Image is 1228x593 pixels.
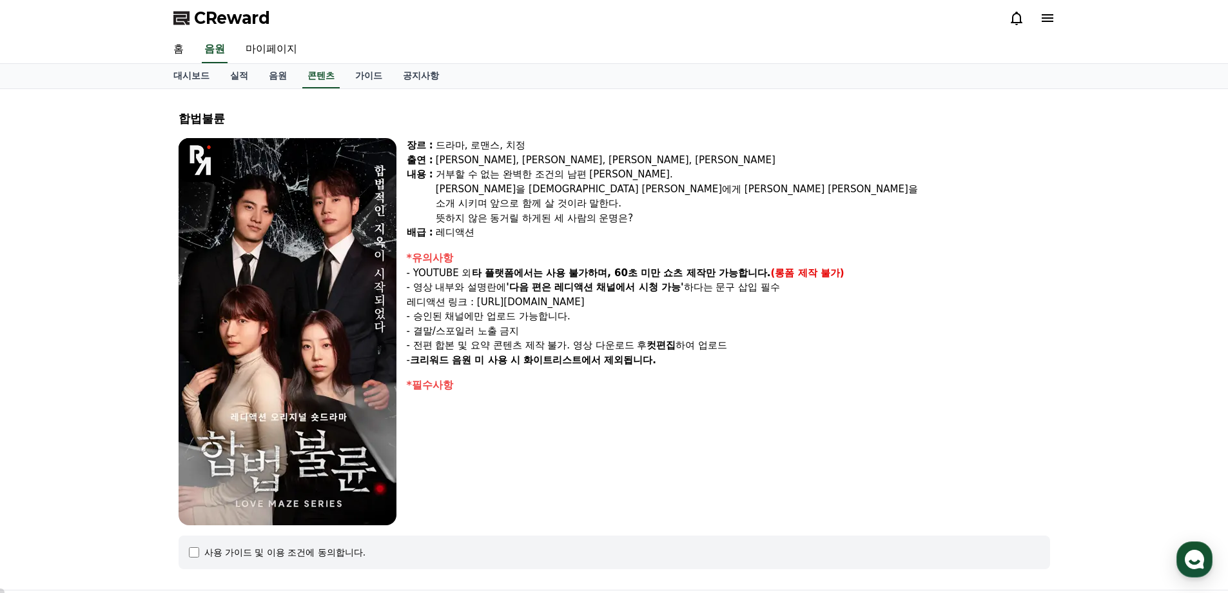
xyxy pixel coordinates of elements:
[407,250,1050,266] div: *유의사항
[235,36,307,63] a: 마이페이지
[118,429,133,439] span: 대화
[345,64,393,88] a: 가이드
[506,281,683,293] strong: '다음 편은 레디액션 채널에서 시청 가능'
[85,409,166,441] a: 대화
[163,64,220,88] a: 대시보드
[407,153,433,168] div: 출연 :
[407,324,1050,339] p: - 결말/스포일러 노출 금지
[436,225,1050,240] div: 레디액션
[436,153,1050,168] div: [PERSON_NAME], [PERSON_NAME], [PERSON_NAME], [PERSON_NAME]
[258,64,297,88] a: 음원
[179,138,222,182] img: logo
[407,309,1050,324] p: - 승인된 채널에만 업로드 가능합니다.
[407,266,1050,281] p: - YOUTUBE 외
[179,138,396,525] img: video
[407,353,1050,368] p: -
[436,167,1050,182] div: 거부할 수 없는 완벽한 조건의 남편 [PERSON_NAME].
[220,64,258,88] a: 실적
[194,8,270,28] span: CReward
[407,295,1050,310] p: 레디액션 링크 : [URL][DOMAIN_NAME]
[407,377,1050,393] div: *필수사항
[393,64,449,88] a: 공지사항
[436,211,1050,226] div: 뜻하지 않은 동거릴 하게된 세 사람의 운명은?
[163,36,194,63] a: 홈
[204,546,366,559] div: 사용 가이드 및 이용 조건에 동의합니다.
[407,167,433,225] div: 내용 :
[4,409,85,441] a: 홈
[166,409,248,441] a: 설정
[202,36,228,63] a: 음원
[436,182,1050,197] div: [PERSON_NAME]을 [DEMOGRAPHIC_DATA] [PERSON_NAME]에게 [PERSON_NAME] [PERSON_NAME]을
[173,8,270,28] a: CReward
[41,428,48,439] span: 홈
[302,64,340,88] a: 콘텐츠
[407,280,1050,295] p: - 영상 내부와 설명란에 하다는 문구 삽입 필수
[199,428,215,439] span: 설정
[771,267,844,279] strong: (롱폼 제작 불가)
[436,138,1050,153] div: 드라마, 로맨스, 치정
[472,267,771,279] strong: 타 플랫폼에서는 사용 불가하며, 60초 미만 쇼츠 제작만 가능합니다.
[647,339,676,351] strong: 컷편집
[436,196,1050,211] div: 소개 시키며 앞으로 함께 살 것이라 말한다.
[407,138,433,153] div: 장르 :
[179,110,1050,128] div: 합법불륜
[407,338,1050,353] p: - 전편 합본 및 요약 콘텐츠 제작 불가. 영상 다운로드 후 하여 업로드
[407,225,433,240] div: 배급 :
[410,354,656,366] strong: 크리워드 음원 미 사용 시 화이트리스트에서 제외됩니다.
